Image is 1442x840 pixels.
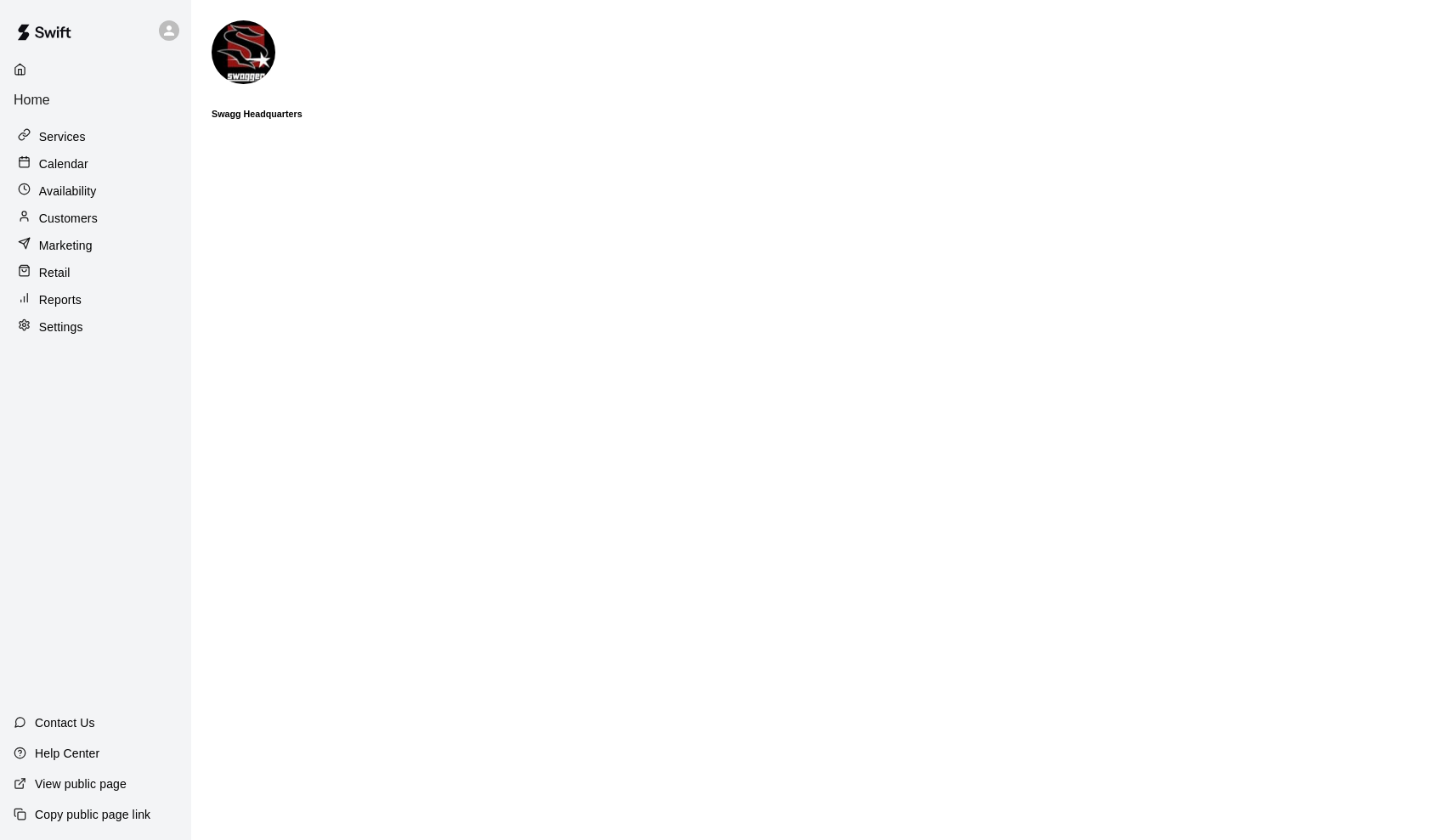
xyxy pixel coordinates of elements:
a: Reports [14,287,178,313]
p: Settings [39,319,83,335]
a: Settings [14,314,178,340]
p: Reports [39,291,82,308]
p: Customers [39,210,98,227]
img: Swagg Headquarters logo [212,20,275,84]
p: Home [14,93,178,108]
p: Contact Us [35,714,95,731]
a: Services [14,124,178,149]
p: Marketing [39,237,93,254]
a: Calendar [14,151,178,177]
a: Marketing [14,233,178,258]
a: Customers [14,206,178,231]
p: Copy public page link [35,806,150,823]
p: Availability [39,183,97,200]
a: Home [14,63,178,121]
p: Calendar [39,155,88,172]
p: Services [39,128,86,145]
a: Retail [14,260,178,285]
div: Home [14,63,178,108]
p: Retail [39,264,71,281]
p: Help Center [35,745,99,762]
h6: Swagg Headquarters [212,109,1422,119]
a: Availability [14,178,178,204]
p: View public page [35,775,127,792]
